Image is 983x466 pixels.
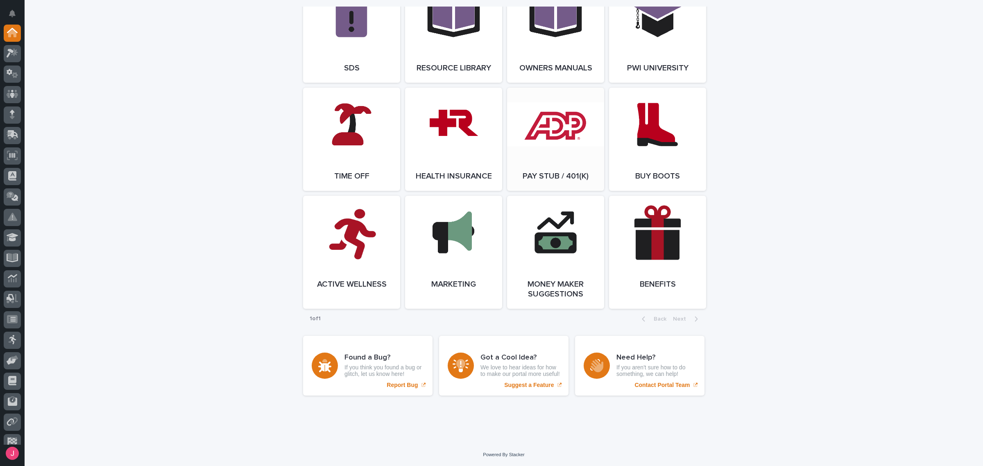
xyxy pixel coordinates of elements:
[609,88,706,191] a: Buy Boots
[649,316,666,322] span: Back
[616,353,696,362] h3: Need Help?
[303,196,400,309] a: Active Wellness
[405,196,502,309] a: Marketing
[673,316,691,322] span: Next
[344,364,424,378] p: If you think you found a bug or glitch, let us know here!
[670,315,704,323] button: Next
[344,353,424,362] h3: Found a Bug?
[507,88,604,191] a: Pay Stub / 401(k)
[480,364,560,378] p: We love to hear ideas for how to make our portal more useful!
[303,336,433,396] a: Report Bug
[507,196,604,309] a: Money Maker Suggestions
[575,336,704,396] a: Contact Portal Team
[303,309,327,329] p: 1 of 1
[480,353,560,362] h3: Got a Cool Idea?
[635,315,670,323] button: Back
[483,452,524,457] a: Powered By Stacker
[10,10,21,23] div: Notifications
[303,88,400,191] a: Time Off
[387,382,418,389] p: Report Bug
[616,364,696,378] p: If you aren't sure how to do something, we can help!
[504,382,554,389] p: Suggest a Feature
[634,382,690,389] p: Contact Portal Team
[405,88,502,191] a: Health Insurance
[609,196,706,309] a: Benefits
[4,445,21,462] button: users-avatar
[439,336,569,396] a: Suggest a Feature
[4,5,21,22] button: Notifications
